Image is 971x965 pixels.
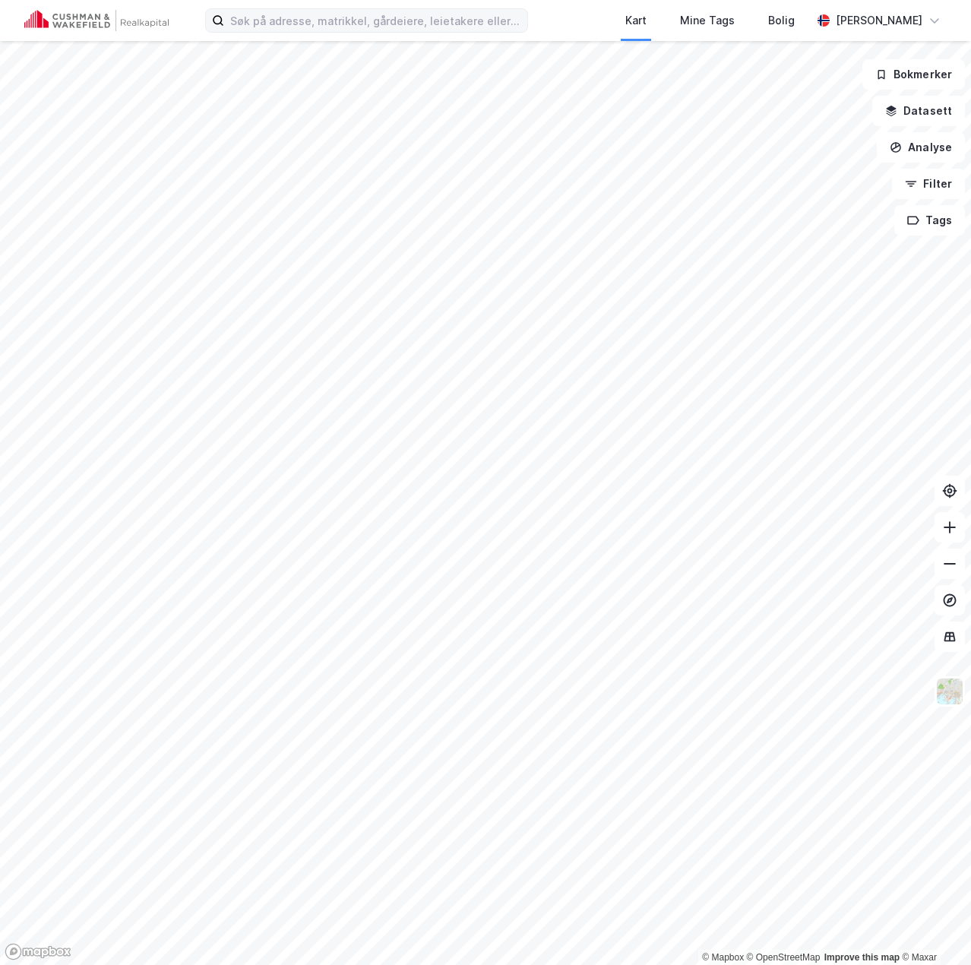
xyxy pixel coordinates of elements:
iframe: Chat Widget [895,892,971,965]
button: Datasett [872,96,965,126]
button: Analyse [877,132,965,163]
button: Tags [894,205,965,236]
div: Kontrollprogram for chat [895,892,971,965]
div: Bolig [768,11,795,30]
a: Mapbox homepage [5,943,71,960]
div: [PERSON_NAME] [836,11,922,30]
a: OpenStreetMap [747,952,821,963]
img: Z [935,677,964,706]
img: cushman-wakefield-realkapital-logo.202ea83816669bd177139c58696a8fa1.svg [24,10,169,31]
div: Mine Tags [680,11,735,30]
button: Bokmerker [862,59,965,90]
a: Improve this map [824,952,900,963]
button: Filter [892,169,965,199]
a: Mapbox [702,952,744,963]
div: Kart [625,11,647,30]
input: Søk på adresse, matrikkel, gårdeiere, leietakere eller personer [224,9,527,32]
